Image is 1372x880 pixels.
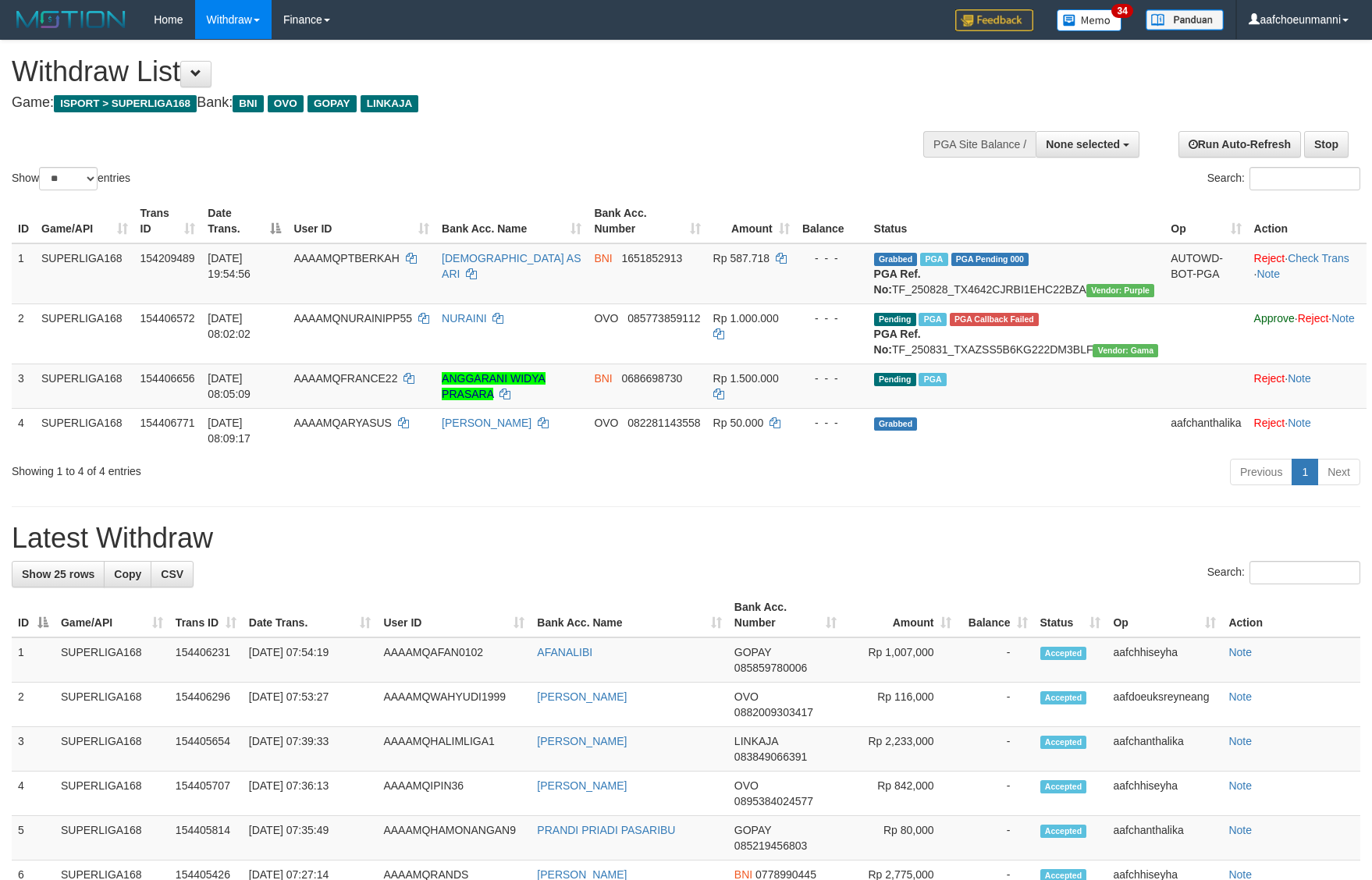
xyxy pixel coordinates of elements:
[1248,199,1367,243] th: Action
[713,417,764,429] span: Rp 50.000
[950,313,1039,326] span: PGA Error
[12,408,35,452] td: 4
[594,252,612,264] span: BNI
[958,637,1034,683] td: -
[377,593,531,637] th: User ID: activate to sort column ascending
[1228,646,1252,658] a: Note
[802,371,862,386] div: - - -
[243,727,378,772] td: [DATE] 07:39:33
[55,772,169,816] td: SUPERLIGA168
[1093,344,1158,357] span: Vendor URL: https://trx31.1velocity.biz
[734,690,759,703] span: OVO
[1228,779,1252,792] a: Note
[1040,736,1087,749] span: Accepted
[243,637,378,683] td: [DATE] 07:54:19
[169,637,243,683] td: 154406231
[134,199,202,243] th: Trans ID: activate to sort column ascending
[1107,816,1222,860] td: aafchanthalika
[713,312,779,325] span: Rp 1.000.000
[1178,131,1301,158] a: Run Auto-Refresh
[54,95,197,112] span: ISPORT > SUPERLIGA168
[208,312,251,340] span: [DATE] 08:02:02
[868,243,1165,304] td: TF_250828_TX4642CJRBI1EHC22BZA
[377,727,531,772] td: AAAAMQHALIMLIGA1
[1298,312,1329,325] a: Reject
[951,253,1029,266] span: PGA Pending
[874,253,918,266] span: Grabbed
[377,683,531,727] td: AAAAMQWAHYUDI1999
[1164,408,1247,452] td: aafchanthalika
[435,199,588,243] th: Bank Acc. Name: activate to sort column ascending
[1304,131,1349,158] a: Stop
[12,303,35,364] td: 2
[537,735,627,747] a: [PERSON_NAME]
[35,408,134,452] td: SUPERLIGA168
[734,839,807,852] span: Copy 085219456803 to clipboard
[12,8,130,31] img: MOTION_logo.png
[12,56,899,87] h1: Withdraw List
[1230,459,1292,485] a: Previous
[868,199,1165,243] th: Status
[1254,372,1285,385] a: Reject
[1256,268,1280,280] a: Note
[1249,167,1360,190] input: Search:
[734,735,778,747] span: LINKAJA
[55,637,169,683] td: SUPERLIGA168
[1331,312,1355,325] a: Note
[796,199,868,243] th: Balance
[293,417,392,429] span: AAAAMQARYASUS
[955,9,1033,31] img: Feedback.jpg
[233,95,263,112] span: BNI
[151,561,194,587] a: CSV
[713,252,770,264] span: Rp 587.718
[843,772,958,816] td: Rp 842,000
[923,131,1036,158] div: PGA Site Balance /
[140,252,195,264] span: 154209489
[1107,593,1222,637] th: Op: activate to sort column ascending
[12,457,560,479] div: Showing 1 to 4 of 4 entries
[594,312,618,325] span: OVO
[594,417,618,429] span: OVO
[55,683,169,727] td: SUPERLIGA168
[707,199,796,243] th: Amount: activate to sort column ascending
[140,312,195,325] span: 154406572
[361,95,419,112] span: LINKAJA
[12,199,35,243] th: ID
[1248,303,1367,364] td: · ·
[874,313,916,326] span: Pending
[537,646,592,658] a: AFANALIBI
[169,772,243,816] td: 154405707
[1207,167,1360,190] label: Search:
[12,167,130,190] label: Show entries
[243,683,378,727] td: [DATE] 07:53:27
[12,561,105,587] a: Show 25 rows
[874,268,921,296] b: PGA Ref. No:
[114,568,141,580] span: Copy
[843,593,958,637] th: Amount: activate to sort column ascending
[208,252,251,280] span: [DATE] 19:54:56
[35,364,134,408] td: SUPERLIGA168
[293,372,397,385] span: AAAAMQFRANCE22
[1146,9,1224,30] img: panduan.png
[169,727,243,772] td: 154405654
[1254,312,1295,325] a: Approve
[919,313,946,326] span: Marked by aafchhiseyha
[958,593,1034,637] th: Balance: activate to sort column ascending
[1249,561,1360,584] input: Search:
[1164,243,1247,304] td: AUTOWD-BOT-PGA
[958,683,1034,727] td: -
[713,372,779,385] span: Rp 1.500.000
[377,772,531,816] td: AAAAMQIPIN36
[1228,735,1252,747] a: Note
[39,167,98,190] select: Showentries
[243,772,378,816] td: [DATE] 07:36:13
[1248,364,1367,408] td: ·
[1248,408,1367,452] td: ·
[537,779,627,792] a: [PERSON_NAME]
[169,683,243,727] td: 154406296
[208,372,251,400] span: [DATE] 08:05:09
[442,372,546,400] a: ANGGARANI WIDYA PRASARA
[802,250,862,266] div: - - -
[442,312,487,325] a: NURAINI
[1111,4,1132,18] span: 34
